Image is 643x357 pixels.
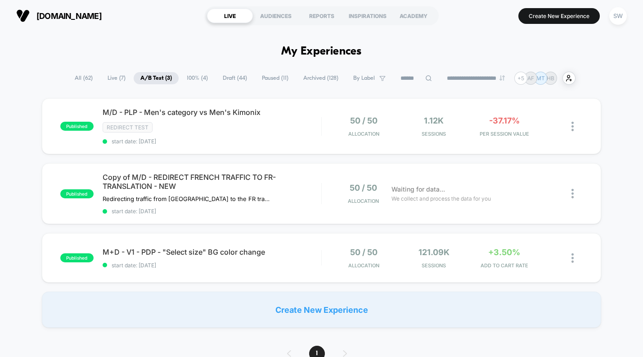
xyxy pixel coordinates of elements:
[60,189,94,198] span: published
[216,72,254,84] span: Draft ( 44 )
[103,122,153,133] span: Redirect Test
[103,195,270,202] span: Redirecting traffic from [GEOGRAPHIC_DATA] to the FR translation of the website.
[101,72,132,84] span: Live ( 7 )
[68,72,99,84] span: All ( 62 )
[401,131,467,137] span: Sessions
[499,75,505,81] img: end
[297,72,345,84] span: Archived ( 128 )
[103,208,321,215] span: start date: [DATE]
[253,9,299,23] div: AUDIENCES
[348,198,379,204] span: Allocation
[103,108,321,117] span: M/D - PLP - Men's category vs Men's Kimonix
[571,122,574,131] img: close
[60,253,94,262] span: published
[391,9,436,23] div: ACADEMY
[36,11,102,21] span: [DOMAIN_NAME]
[607,7,630,25] button: SW
[472,131,537,137] span: PER SESSION VALUE
[299,9,345,23] div: REPORTS
[489,116,520,125] span: -37.17%
[571,253,574,263] img: close
[281,45,362,58] h1: My Experiences
[348,262,379,269] span: Allocation
[255,72,295,84] span: Paused ( 11 )
[345,9,391,23] div: INSPIRATIONS
[391,194,491,203] span: We collect and process the data for you
[350,183,377,192] span: 50 / 50
[16,9,30,23] img: Visually logo
[353,75,375,82] span: By Label
[472,262,537,269] span: ADD TO CART RATE
[13,9,104,23] button: [DOMAIN_NAME]
[350,247,378,257] span: 50 / 50
[518,8,600,24] button: Create New Experience
[60,122,94,131] span: published
[348,131,379,137] span: Allocation
[103,247,321,256] span: M+D - V1 - PDP - "Select size" BG color change
[401,262,467,269] span: Sessions
[103,138,321,145] span: start date: [DATE]
[609,7,627,25] div: SW
[424,116,444,125] span: 1.12k
[180,72,215,84] span: 100% ( 4 )
[42,292,601,328] div: Create New Experience
[350,116,378,125] span: 50 / 50
[514,72,527,85] div: + 5
[391,184,445,194] span: Waiting for data...
[527,75,534,82] p: AF
[103,173,321,191] span: Copy of M/D - REDIRECT FRENCH TRAFFIC TO FR-TRANSLATION - NEW
[488,247,520,257] span: +3.50%
[536,75,545,82] p: MT
[207,9,253,23] div: LIVE
[103,262,321,269] span: start date: [DATE]
[547,75,554,82] p: HB
[134,72,179,84] span: A/B Test ( 3 )
[418,247,450,257] span: 121.09k
[571,189,574,198] img: close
